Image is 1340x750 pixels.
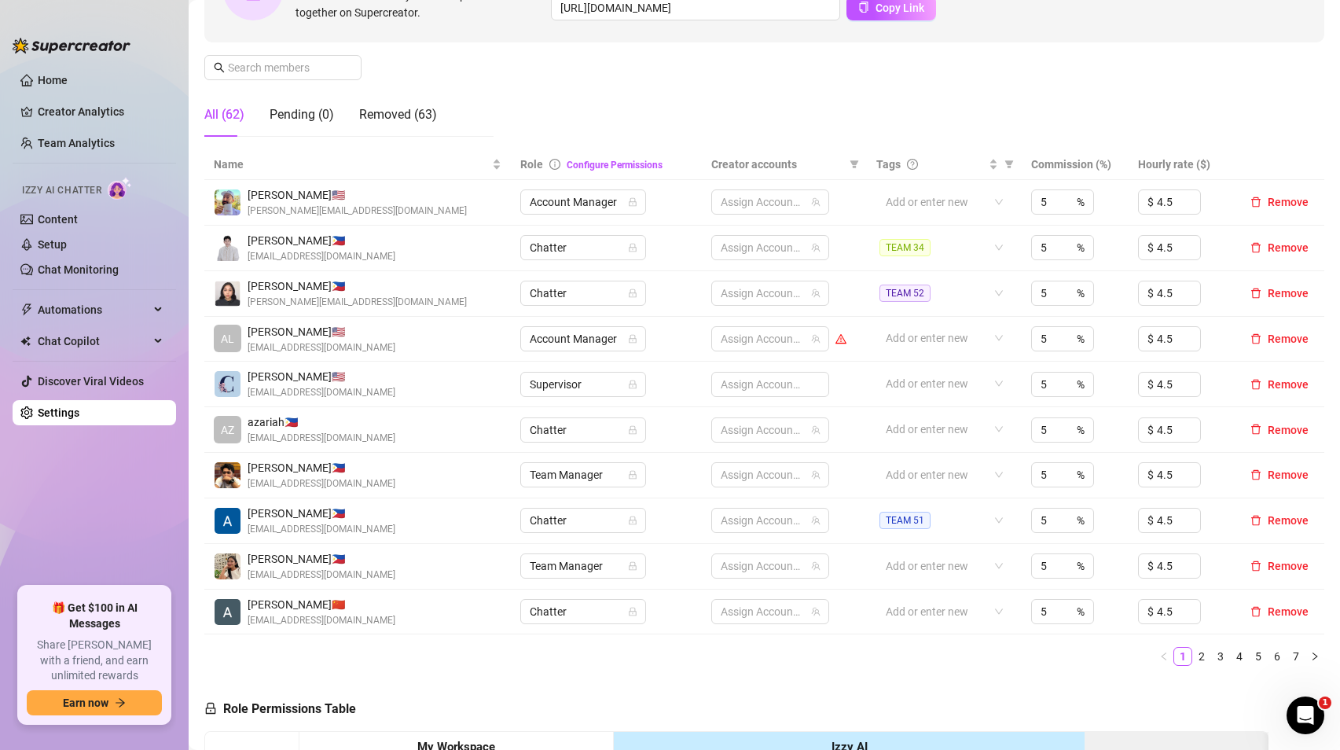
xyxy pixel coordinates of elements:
[248,550,395,568] span: [PERSON_NAME] 🇵🇭
[215,508,240,534] img: Antonio Hernan Arabejo
[248,476,395,491] span: [EMAIL_ADDRESS][DOMAIN_NAME]
[1193,648,1210,665] a: 2
[38,74,68,86] a: Home
[628,197,637,207] span: lock
[248,568,395,583] span: [EMAIL_ADDRESS][DOMAIN_NAME]
[1244,329,1315,348] button: Remove
[1268,648,1286,665] a: 6
[879,285,931,302] span: TEAM 52
[38,137,115,149] a: Team Analytics
[248,340,395,355] span: [EMAIL_ADDRESS][DOMAIN_NAME]
[1305,647,1324,666] li: Next Page
[1250,515,1261,526] span: delete
[214,156,489,173] span: Name
[1305,647,1324,666] button: right
[248,232,395,249] span: [PERSON_NAME] 🇵🇭
[1212,648,1229,665] a: 3
[1268,241,1309,254] span: Remove
[204,149,511,180] th: Name
[628,607,637,616] span: lock
[1268,196,1309,208] span: Remove
[1250,197,1261,208] span: delete
[846,153,862,176] span: filter
[27,601,162,631] span: 🎁 Get $100 in AI Messages
[1268,378,1309,391] span: Remove
[876,2,924,14] span: Copy Link
[811,516,821,525] span: team
[108,177,132,200] img: AI Chatter
[248,505,395,522] span: [PERSON_NAME] 🇵🇭
[1250,606,1261,617] span: delete
[1287,647,1305,666] li: 7
[38,329,149,354] span: Chat Copilot
[38,213,78,226] a: Content
[215,235,240,261] img: Paul Andrei Casupanan
[907,159,918,170] span: question-circle
[1244,421,1315,439] button: Remove
[1268,605,1309,618] span: Remove
[1319,697,1331,709] span: 1
[248,204,467,219] span: [PERSON_NAME][EMAIL_ADDRESS][DOMAIN_NAME]
[248,459,395,476] span: [PERSON_NAME] 🇵🇭
[221,330,234,347] span: AL
[115,697,126,708] span: arrow-right
[38,238,67,251] a: Setup
[530,190,637,214] span: Account Manager
[811,289,821,298] span: team
[811,334,821,344] span: team
[1244,511,1315,530] button: Remove
[1250,333,1261,344] span: delete
[27,638,162,684] span: Share [PERSON_NAME] with a friend, and earn unlimited rewards
[628,470,637,480] span: lock
[850,160,859,169] span: filter
[1129,149,1235,180] th: Hourly rate ($)
[38,99,163,124] a: Creator Analytics
[204,702,217,715] span: lock
[38,297,149,322] span: Automations
[214,62,225,73] span: search
[628,561,637,571] span: lock
[628,334,637,344] span: lock
[20,303,33,316] span: thunderbolt
[628,289,637,298] span: lock
[628,380,637,389] span: lock
[38,406,79,419] a: Settings
[835,333,846,344] span: warning
[1268,287,1309,300] span: Remove
[1155,647,1173,666] button: left
[215,371,240,397] img: Caylie Clarke
[811,470,821,480] span: team
[1244,375,1315,394] button: Remove
[1173,647,1192,666] li: 1
[270,105,334,124] div: Pending (0)
[530,600,637,623] span: Chatter
[204,105,244,124] div: All (62)
[811,425,821,435] span: team
[549,159,560,170] span: info-circle
[221,421,234,439] span: AZ
[248,278,467,295] span: [PERSON_NAME] 🇵🇭
[20,336,31,347] img: Chat Copilot
[1250,561,1261,572] span: delete
[858,2,869,13] span: copy
[1244,284,1315,303] button: Remove
[879,239,931,256] span: TEAM 34
[1250,288,1261,299] span: delete
[215,462,240,488] img: Jedidiah Flores
[248,414,395,431] span: azariah 🇵🇭
[1268,333,1309,345] span: Remove
[628,516,637,525] span: lock
[1268,647,1287,666] li: 6
[879,512,931,529] span: TEAM 51
[876,156,901,173] span: Tags
[628,243,637,252] span: lock
[1244,557,1315,575] button: Remove
[811,197,821,207] span: team
[1159,652,1169,661] span: left
[38,263,119,276] a: Chat Monitoring
[1211,647,1230,666] li: 3
[228,59,340,76] input: Search members
[811,607,821,616] span: team
[248,186,467,204] span: [PERSON_NAME] 🇺🇸
[248,249,395,264] span: [EMAIL_ADDRESS][DOMAIN_NAME]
